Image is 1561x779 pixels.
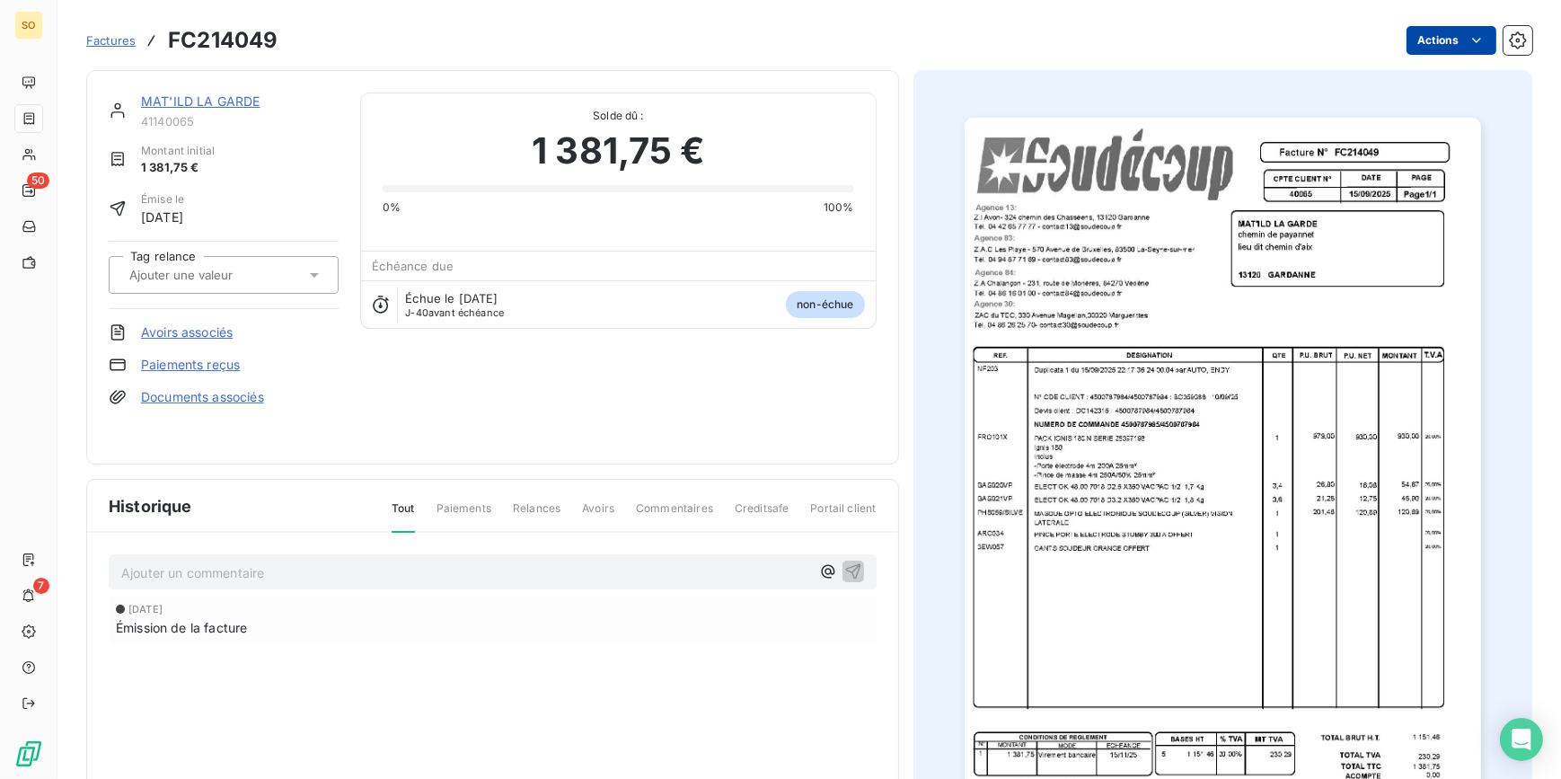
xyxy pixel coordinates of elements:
[405,306,428,319] span: J-40
[786,291,864,318] span: non-échue
[1500,718,1543,761] div: Open Intercom Messenger
[437,500,491,531] span: Paiements
[392,500,415,533] span: Tout
[141,208,184,226] span: [DATE]
[383,108,853,124] span: Solde dû :
[1407,26,1496,55] button: Actions
[513,500,560,531] span: Relances
[636,500,713,531] span: Commentaires
[141,159,215,177] span: 1 381,75 €
[141,356,240,374] a: Paiements reçus
[141,93,260,109] a: MAT'ILD LA GARDE
[141,323,233,341] a: Avoirs associés
[141,388,264,406] a: Documents associés
[141,191,184,208] span: Émise le
[27,173,49,189] span: 50
[810,500,876,531] span: Portail client
[86,31,136,49] a: Factures
[824,199,854,216] span: 100%
[116,618,247,637] span: Émission de la facture
[383,199,401,216] span: 0%
[141,143,215,159] span: Montant initial
[405,291,498,305] span: Échue le [DATE]
[405,307,504,318] span: avant échéance
[86,33,136,48] span: Factures
[532,124,705,178] span: 1 381,75 €
[582,500,614,531] span: Avoirs
[33,578,49,594] span: 7
[372,259,454,273] span: Échéance due
[128,267,308,283] input: Ajouter une valeur
[109,494,192,518] span: Historique
[14,11,43,40] div: SO
[735,500,789,531] span: Creditsafe
[128,604,163,615] span: [DATE]
[168,24,278,57] h3: FC214049
[141,114,339,128] span: 41140065
[14,739,43,768] img: Logo LeanPay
